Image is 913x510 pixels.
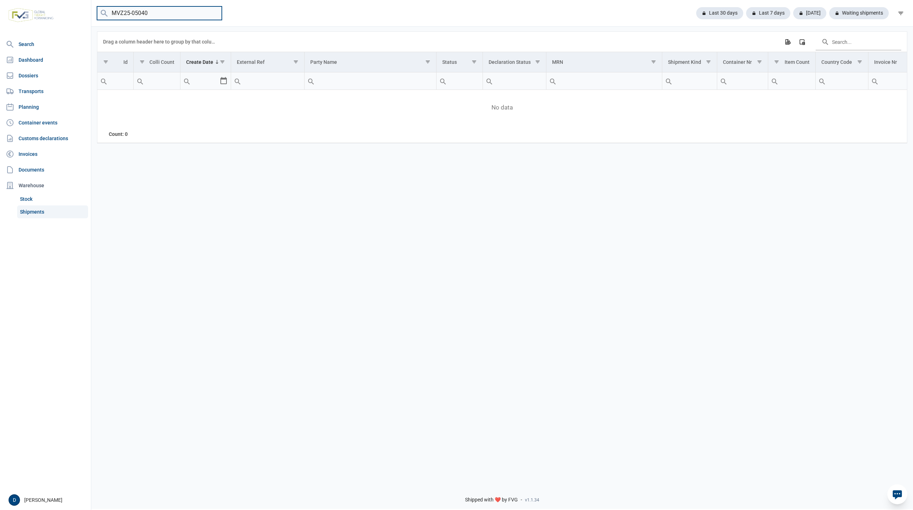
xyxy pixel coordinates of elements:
a: Stock [17,193,88,205]
div: Search box [768,72,781,90]
span: Show filter options for column 'Party Name' [425,59,430,65]
div: Last 30 days [696,7,743,19]
td: Filter cell [180,72,231,90]
td: Column Id [97,52,133,72]
a: Customs declarations [3,131,88,146]
input: Filter cell [437,72,483,90]
a: Search [3,37,88,51]
span: Show filter options for column 'Colli Count' [139,59,145,65]
td: Column MRN [546,52,662,72]
div: Search box [305,72,317,90]
a: Shipments [17,205,88,218]
img: FVG - Global freight forwarding [6,5,56,25]
a: Transports [3,84,88,98]
td: Column External Ref [231,52,304,72]
div: Search box [180,72,193,90]
span: - [521,497,522,503]
button: D [9,494,20,506]
div: Status [442,59,457,65]
div: Search box [483,72,496,90]
div: Colli Count [149,59,174,65]
td: Column Container Nr [717,52,768,72]
div: Search box [868,72,881,90]
a: Invoices [3,147,88,161]
div: Container Nr [723,59,752,65]
a: Dashboard [3,53,88,67]
div: Declaration Status [489,59,531,65]
a: Container events [3,116,88,130]
td: Column Party Name [304,52,437,72]
div: Last 7 days [746,7,790,19]
span: Show filter options for column 'Shipment Kind' [706,59,711,65]
span: v1.1.34 [525,497,539,503]
td: Column Item Count [768,52,815,72]
td: Filter cell [304,72,437,90]
input: Filter cell [134,72,180,90]
div: Invoice Nr [874,59,897,65]
input: Filter cell [180,72,219,90]
input: Filter cell [816,72,868,90]
div: Waiting shipments [829,7,889,19]
input: Search shipments [97,6,222,20]
div: Drag a column header here to group by that column [103,36,218,47]
div: Country Code [821,59,852,65]
div: filter [894,7,907,20]
div: Search box [134,72,147,90]
input: Filter cell [768,72,815,90]
div: Create Date [186,59,213,65]
span: Show filter options for column 'External Ref' [293,59,299,65]
div: Data grid toolbar [103,32,901,52]
input: Search in the data grid [816,33,901,50]
div: Search box [662,72,675,90]
a: Dossiers [3,68,88,83]
div: Item Count [785,59,810,65]
div: Search box [231,72,244,90]
div: MRN [552,59,563,65]
span: Show filter options for column 'Item Count' [774,59,779,65]
div: Select [219,72,228,90]
input: Filter cell [662,72,717,90]
span: Show filter options for column 'Container Nr' [757,59,762,65]
span: Show filter options for column 'Status' [471,59,477,65]
div: Search box [97,72,110,90]
span: Show filter options for column 'Country Code' [857,59,862,65]
td: Filter cell [133,72,180,90]
div: Shipment Kind [668,59,701,65]
div: Id [123,59,128,65]
span: Show filter options for column 'Create Date' [220,59,225,65]
input: Filter cell [546,72,662,90]
td: Column Shipment Kind [662,52,717,72]
td: Column Declaration Status [483,52,546,72]
input: Filter cell [97,72,133,90]
div: Search box [717,72,730,90]
span: Show filter options for column 'MRN' [651,59,656,65]
input: Filter cell [717,72,768,90]
div: Search box [546,72,559,90]
div: External Ref [237,59,265,65]
span: No data [97,104,907,112]
div: Search box [816,72,828,90]
div: Id Count: 0 [103,131,128,138]
a: Documents [3,163,88,177]
div: [DATE] [793,7,826,19]
input: Filter cell [483,72,546,90]
td: Column Status [437,52,483,72]
span: Shipped with ❤️ by FVG [465,497,518,503]
div: Party Name [310,59,337,65]
td: Filter cell [815,72,868,90]
input: Filter cell [305,72,437,90]
div: Warehouse [3,178,88,193]
input: Filter cell [231,72,304,90]
span: Show filter options for column 'Id' [103,59,108,65]
a: Planning [3,100,88,114]
div: Column Chooser [796,35,809,48]
td: Column Country Code [815,52,868,72]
